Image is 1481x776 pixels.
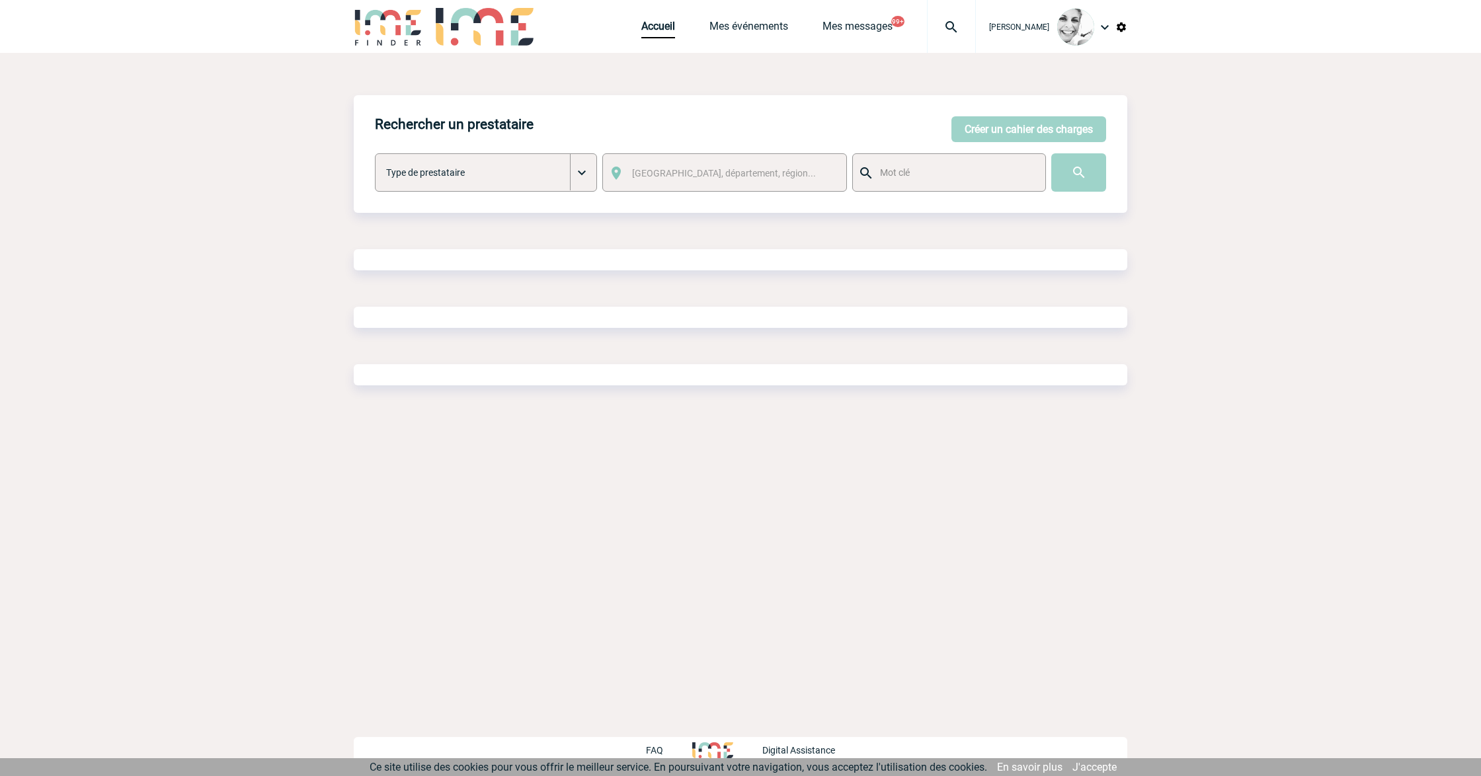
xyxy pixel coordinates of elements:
img: IME-Finder [354,8,422,46]
img: 103013-0.jpeg [1057,9,1094,46]
span: Ce site utilise des cookies pour vous offrir le meilleur service. En poursuivant votre navigation... [370,761,987,773]
img: http://www.idealmeetingsevents.fr/ [692,742,733,758]
a: En savoir plus [997,761,1062,773]
a: J'accepte [1072,761,1117,773]
p: Digital Assistance [762,745,835,756]
input: Mot clé [877,164,1033,181]
a: Mes événements [709,20,788,38]
a: FAQ [646,743,692,756]
h4: Rechercher un prestataire [375,116,534,132]
button: 99+ [891,16,904,27]
a: Mes messages [822,20,893,38]
a: Accueil [641,20,675,38]
input: Submit [1051,153,1106,192]
span: [GEOGRAPHIC_DATA], département, région... [632,168,816,178]
span: [PERSON_NAME] [989,22,1049,32]
p: FAQ [646,745,663,756]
